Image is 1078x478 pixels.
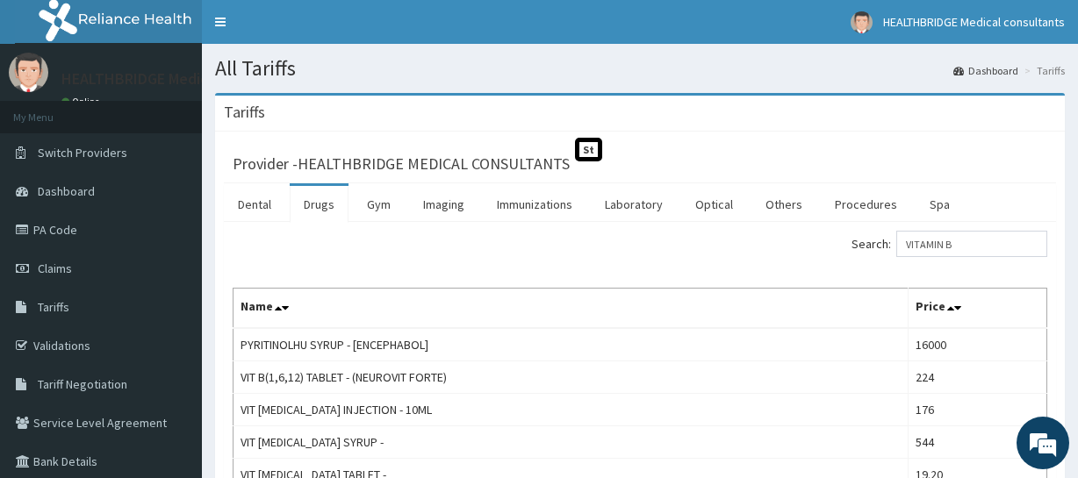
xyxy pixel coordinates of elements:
a: Drugs [290,186,349,223]
span: HEALTHBRIDGE Medical consultants [883,14,1065,30]
span: Tariffs [38,299,69,315]
a: Laboratory [591,186,677,223]
h3: Provider - HEALTHBRIDGE MEDICAL CONSULTANTS [233,156,570,172]
a: Gym [353,186,405,223]
h3: Tariffs [224,104,265,120]
span: Switch Providers [38,145,127,161]
a: Online [61,96,104,108]
th: Price [908,289,1046,329]
a: Immunizations [483,186,586,223]
td: 224 [908,361,1046,394]
a: Dashboard [953,63,1018,78]
img: User Image [851,11,873,33]
a: Others [751,186,816,223]
a: Spa [916,186,964,223]
input: Search: [896,231,1047,257]
a: Imaging [409,186,478,223]
td: VIT [MEDICAL_DATA] SYRUP - [234,426,909,459]
label: Search: [852,231,1047,257]
li: Tariffs [1020,63,1065,78]
a: Procedures [821,186,911,223]
span: St [575,138,602,161]
td: PYRITINOLHU SYRUP - [ENCEPHABOL] [234,328,909,361]
td: VIT [MEDICAL_DATA] INJECTION - 10ML [234,394,909,426]
h1: All Tariffs [215,57,1065,80]
img: User Image [9,53,48,92]
td: 176 [908,394,1046,426]
td: VIT B(1,6,12) TABLET - (NEUROVIT FORTE) [234,361,909,394]
p: HEALTHBRIDGE Medical consultants [61,71,306,87]
span: Claims [38,260,72,276]
a: Optical [681,186,747,223]
td: 16000 [908,328,1046,361]
td: 544 [908,426,1046,459]
a: Dental [224,186,285,223]
th: Name [234,289,909,329]
span: Dashboard [38,183,95,199]
span: Tariff Negotiation [38,376,127,392]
